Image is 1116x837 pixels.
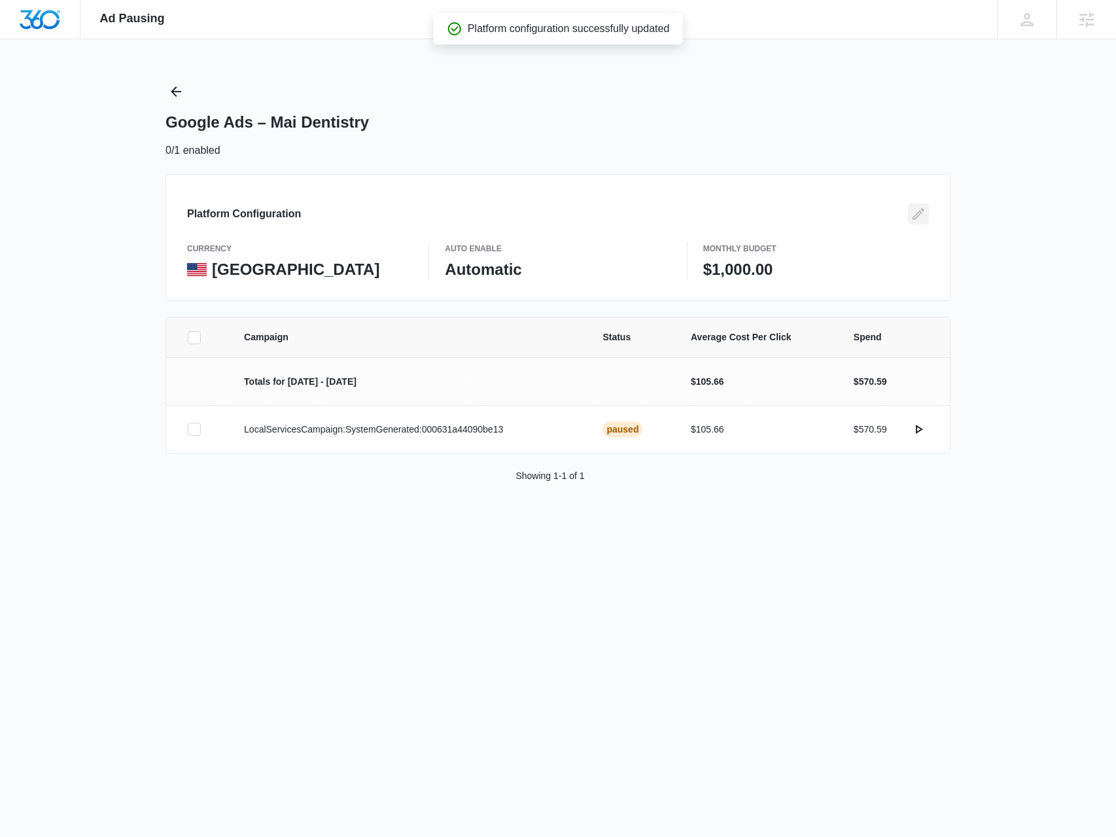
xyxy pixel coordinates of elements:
[691,330,822,344] span: Average Cost Per Click
[244,375,571,389] p: Totals for [DATE] - [DATE]
[166,143,220,158] p: 0/1 enabled
[244,330,571,344] span: Campaign
[212,260,379,279] p: [GEOGRAPHIC_DATA]
[908,419,929,440] button: actions.activate
[854,330,929,344] span: Spend
[515,469,584,483] p: Showing 1-1 of 1
[691,423,822,436] p: $105.66
[100,12,165,26] span: Ad Pausing
[468,21,670,37] p: Platform configuration successfully updated
[445,243,671,255] p: Auto Enable
[854,375,887,389] p: $570.59
[166,81,186,102] button: Back
[187,243,413,255] p: currency
[445,260,671,279] p: Automatic
[602,330,659,344] span: Status
[703,243,929,255] p: Monthly Budget
[187,263,207,276] img: United States
[703,260,929,279] p: $1,000.00
[166,113,369,132] h1: Google Ads – Mai Dentistry
[187,206,301,222] h3: Platform Configuration
[908,204,929,224] button: Edit
[854,423,887,436] p: $570.59
[244,423,571,436] p: LocalServicesCampaign:SystemGenerated:000631a44090be13
[602,421,642,437] div: Paused
[691,375,822,389] p: $105.66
